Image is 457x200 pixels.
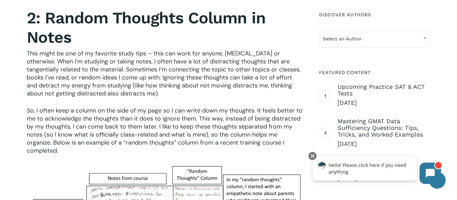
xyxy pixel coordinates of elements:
h4: Featured Content [319,66,430,78]
span: Upcoming Practice SAT & ACT Tests [338,83,430,97]
iframe: Chatbot [305,151,448,191]
a: Upcoming Practice SAT & ACT Tests [DATE] [338,83,430,107]
span: This might be one of my favorite study tips – this can work for anyone, [MEDICAL_DATA] or otherwi... [27,49,300,97]
span: Mastering GMAT Data Sufficiency Questions: Tips, Tricks, and Worked Examples [338,118,430,138]
strong: 2: Random Thoughts Column in Notes [27,8,266,47]
a: Mastering GMAT Data Sufficiency Questions: Tips, Tricks, and Worked Examples [DATE] [338,118,430,148]
h4: Discover Authors [319,9,430,21]
span: So, I often keep a column on the side of my page so I can write down my thoughts. It feels better... [27,107,302,155]
span: [DATE] [338,140,430,148]
span: [DATE] [338,99,430,107]
span: Select an Author [319,32,430,46]
span: Select an Author [319,30,430,48]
